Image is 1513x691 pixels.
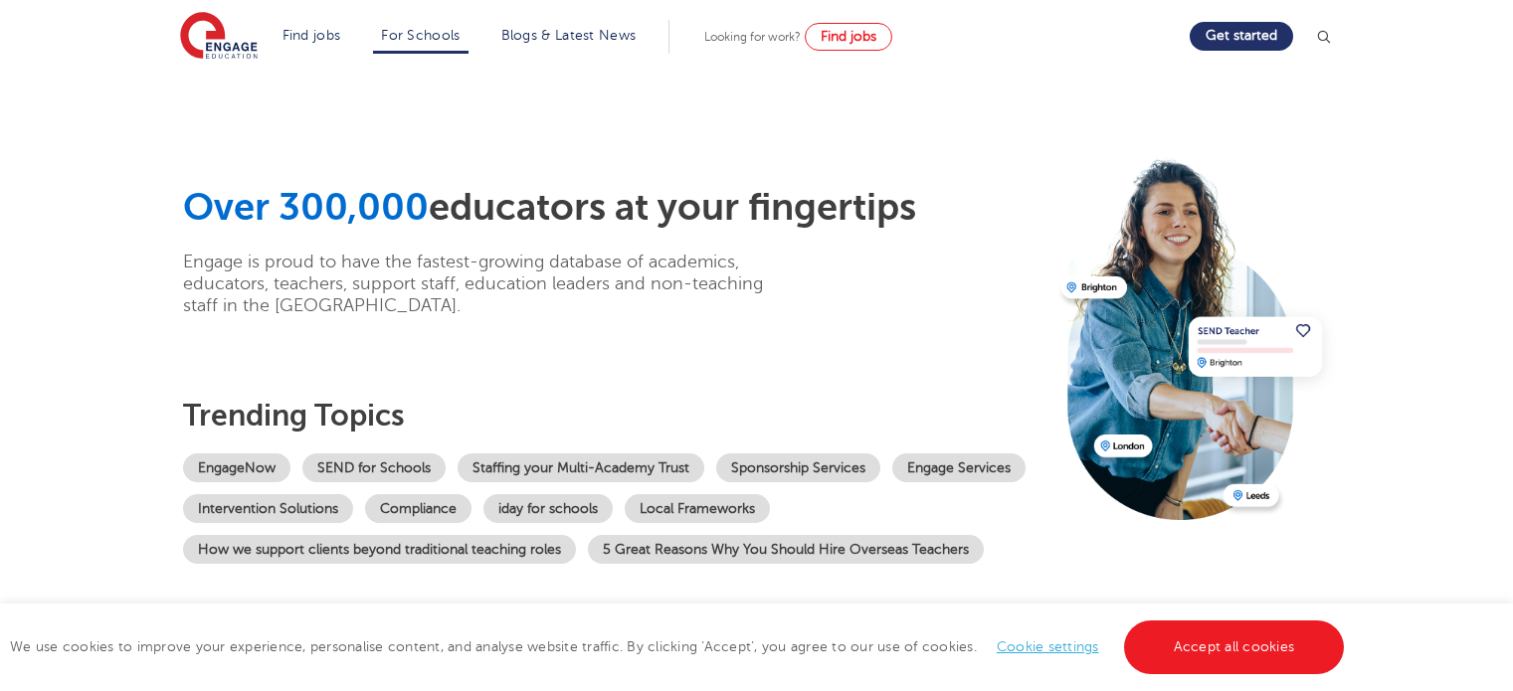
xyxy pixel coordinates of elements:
a: EngageNow [183,453,290,482]
a: Blogs & Latest News [501,28,637,43]
a: Get started [1190,22,1293,51]
a: Find jobs [805,23,892,51]
img: Engage Education [180,12,258,62]
a: Staffing your Multi-Academy Trust [458,453,704,482]
a: Find jobs [283,28,341,43]
a: iday for schools [483,494,613,523]
a: How we support clients beyond traditional teaching roles [183,535,576,564]
a: Cookie settings [997,639,1099,654]
a: Sponsorship Services [716,453,880,482]
a: Local Frameworks [625,494,770,523]
a: Accept all cookies [1124,620,1345,674]
span: Looking for work? [704,30,801,44]
p: Engage is proud to have the fastest-growing database of academics, educators, teachers, support s... [183,251,795,316]
a: Compliance [365,494,472,523]
h3: Trending topics [183,398,1046,433]
a: For Schools [381,28,460,43]
span: Find jobs [821,29,876,44]
a: Engage Services [892,453,1026,482]
a: SEND for Schools [302,453,446,482]
span: Over 300,000 [183,186,429,229]
a: Intervention Solutions [183,494,353,523]
h1: educators at your fingertips [183,185,1046,231]
span: We use cookies to improve your experience, personalise content, and analyse website traffic. By c... [10,639,1349,654]
a: 5 Great Reasons Why You Should Hire Overseas Teachers [588,535,984,564]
